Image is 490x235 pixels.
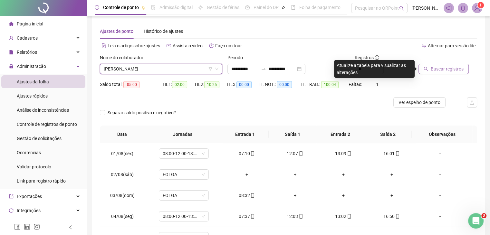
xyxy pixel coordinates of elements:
[9,208,14,213] span: sync
[254,5,279,10] span: Painel do DP
[421,192,459,199] div: -
[24,223,30,230] span: linkedin
[151,5,156,10] span: file-done
[228,192,266,199] div: 08:32
[111,151,133,156] span: 01/08(sex)
[393,97,446,108] button: Ver espelho de ponto
[34,223,40,230] span: instagram
[421,171,459,178] div: -
[324,171,362,178] div: +
[198,5,203,10] span: sun
[373,192,411,199] div: +
[17,64,46,69] span: Administração
[399,6,404,11] span: search
[101,43,106,48] span: file-text
[479,3,482,7] span: 1
[261,66,266,71] span: to
[17,35,38,41] span: Cadastros
[17,50,37,55] span: Relatórios
[468,213,484,229] iframe: Intercom live chat
[421,213,459,220] div: -
[208,67,212,71] span: filter
[100,29,133,34] span: Ajustes de ponto
[173,43,203,48] span: Assista o vídeo
[111,214,134,219] span: 04/08(seg)
[481,213,486,218] span: 3
[9,194,14,199] span: export
[245,5,250,10] span: dashboard
[17,108,69,113] span: Análise de inconsistências
[227,54,247,61] label: Período
[221,126,269,143] th: Entrada 1
[95,5,99,10] span: clock-circle
[460,5,466,11] span: bell
[195,81,227,88] div: HE 2:
[422,43,426,48] span: swap
[163,81,195,88] div: HE 1:
[228,213,266,220] div: 07:37
[17,93,48,99] span: Ajustes rápidos
[228,171,266,178] div: +
[17,164,51,169] span: Validar protocolo
[9,64,14,69] span: lock
[17,136,62,141] span: Gestão de solicitações
[108,43,160,48] span: Leia o artigo sobre ajustes
[276,192,314,199] div: +
[299,5,341,10] span: Folha de pagamento
[163,149,205,158] span: 08:00-12:00-13:00-17:00
[17,150,41,155] span: Ocorrências
[104,64,218,74] span: MAXWEL EUGENIO DE SOUZA
[100,54,148,61] label: Nome do colaborador
[324,150,362,157] div: 13:09
[469,100,475,105] span: upload
[172,81,187,88] span: 02:00
[17,178,66,183] span: Link para registro rápido
[207,5,239,10] span: Gestão de férias
[103,5,139,10] span: Controle de ponto
[324,213,362,220] div: 13:02
[17,79,49,84] span: Ajustes da folha
[418,64,469,74] button: Buscar registros
[14,223,21,230] span: facebook
[17,122,77,127] span: Controle de registros de ponto
[281,6,285,10] span: pushpin
[399,99,440,106] span: Ver espelho de ponto
[209,43,214,48] span: history
[111,172,134,177] span: 02/08(sáb)
[349,82,363,87] span: Faltas:
[17,21,43,26] span: Página inicial
[395,151,400,156] span: mobile
[163,170,205,179] span: FOLGA
[163,211,205,221] span: 08:00-12:00-13:00-18:00
[228,150,266,157] div: 07:10
[364,126,412,143] th: Saída 2
[250,214,255,219] span: mobile
[9,36,14,40] span: user-add
[277,81,292,88] span: 00:00
[68,225,73,230] span: left
[167,43,171,48] span: youtube
[236,81,252,88] span: 00:00
[9,22,14,26] span: home
[373,171,411,178] div: +
[250,193,255,198] span: mobile
[110,193,135,198] span: 03/08(dom)
[9,50,14,54] span: file
[321,81,339,88] span: 100:04
[17,208,41,213] span: Integrações
[316,126,364,143] th: Entrada 2
[376,82,379,87] span: 1
[412,126,472,143] th: Observações
[276,171,314,178] div: +
[144,126,221,143] th: Jornadas
[215,67,219,71] span: down
[276,150,314,157] div: 12:07
[227,81,259,88] div: HE 3:
[250,151,255,156] span: mobile
[259,81,301,88] div: H. NOT.:
[417,131,467,138] span: Observações
[334,60,415,78] div: Atualize a tabela para visualizar as alterações
[163,191,205,200] span: FOLGA
[324,192,362,199] div: +
[123,81,139,88] span: -05:00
